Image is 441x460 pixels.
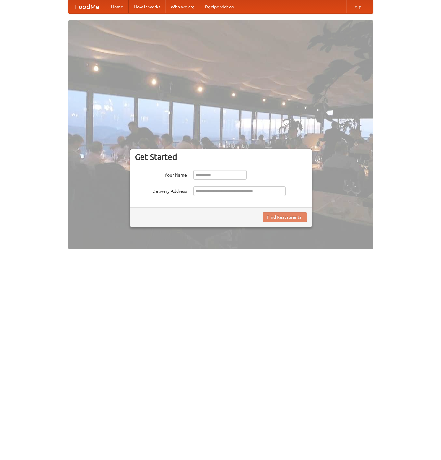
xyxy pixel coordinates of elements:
[129,0,165,13] a: How it works
[263,212,307,222] button: Find Restaurants!
[106,0,129,13] a: Home
[165,0,200,13] a: Who we are
[68,0,106,13] a: FoodMe
[135,186,187,194] label: Delivery Address
[135,170,187,178] label: Your Name
[135,152,307,162] h3: Get Started
[200,0,239,13] a: Recipe videos
[346,0,366,13] a: Help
